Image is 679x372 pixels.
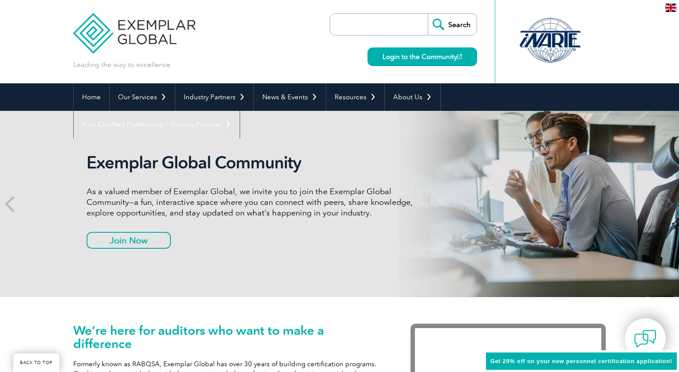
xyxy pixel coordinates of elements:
a: Resources [326,83,384,111]
a: Join Now [87,232,171,249]
img: open_square.png [457,54,462,59]
span: Get 20% off on your new personnel certification application! [490,358,672,364]
a: Login to the Community [367,47,477,66]
a: BACK TO TOP [13,353,59,372]
p: As a valued member of Exemplar Global, we invite you to join the Exemplar Global Community—a fun,... [87,186,419,218]
img: contact-chat.png [634,328,656,350]
a: News & Events [254,83,326,111]
input: Search [428,14,477,35]
a: About Us [385,83,440,111]
a: Industry Partners [175,83,253,111]
h2: Exemplar Global Community [87,153,419,173]
img: en [665,4,676,12]
a: Home [74,83,109,111]
h1: We’re here for auditors who want to make a difference [73,324,384,350]
a: Find Certified Professional / Training Provider [74,111,240,138]
p: Leading the way to excellence [73,60,170,70]
a: Our Services [110,83,175,111]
